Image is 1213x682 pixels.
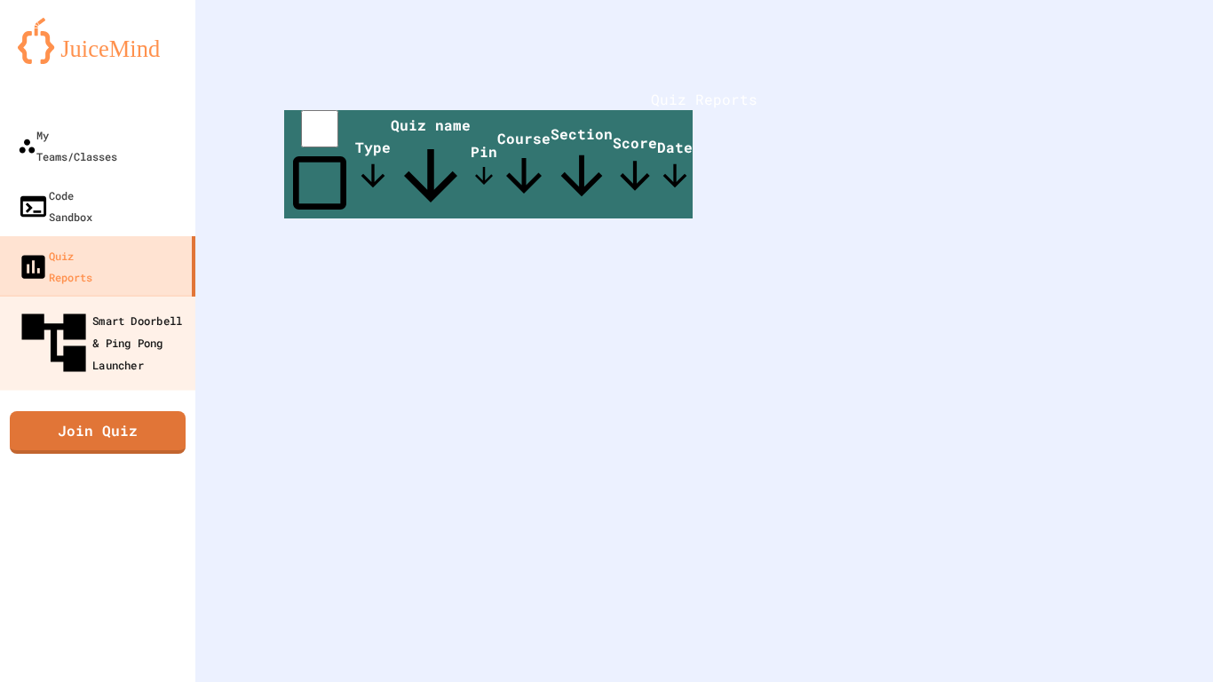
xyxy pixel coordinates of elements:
[15,305,191,382] div: Smart Doorbell & Ping Pong Launcher
[10,411,186,454] a: Join Quiz
[391,115,471,216] span: Quiz name
[471,142,497,189] span: Pin
[355,138,391,194] span: Type
[301,110,338,147] input: select all desserts
[613,133,657,198] span: Score
[18,185,92,227] div: Code Sandbox
[657,138,693,194] span: Date
[551,124,613,207] span: Section
[497,129,551,202] span: Course
[284,89,1124,110] h1: Quiz Reports
[18,18,178,64] img: logo-orange.svg
[18,245,92,288] div: Quiz Reports
[18,124,117,167] div: My Teams/Classes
